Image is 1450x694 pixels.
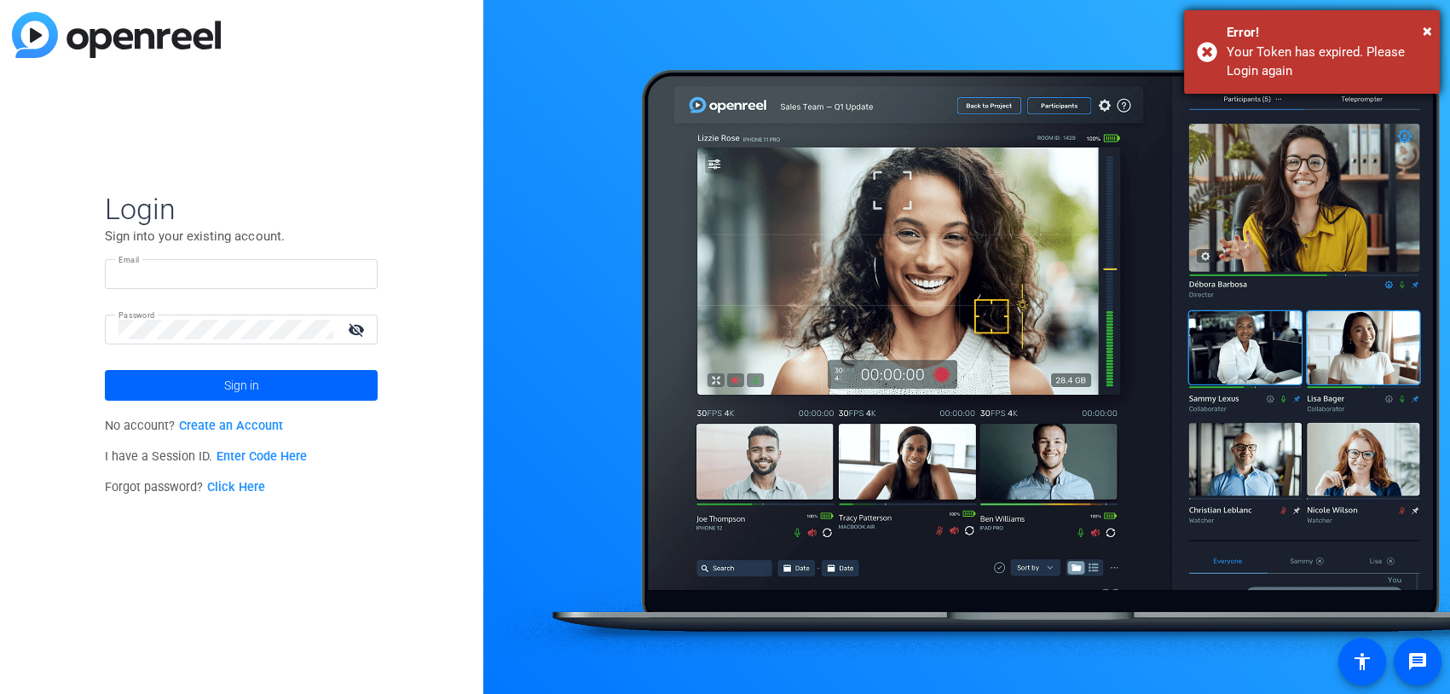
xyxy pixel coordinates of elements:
[1407,651,1428,672] mat-icon: message
[118,264,364,285] input: Enter Email Address
[179,419,283,433] a: Create an Account
[217,449,307,464] a: Enter Code Here
[118,255,140,264] mat-label: Email
[1423,20,1432,41] span: ×
[1423,18,1432,43] button: Close
[1227,43,1427,81] div: Your Token has expired. Please Login again
[1352,651,1372,672] mat-icon: accessibility
[207,480,265,494] a: Click Here
[105,419,283,433] span: No account?
[105,191,378,227] span: Login
[105,227,378,246] p: Sign into your existing account.
[105,370,378,401] button: Sign in
[105,480,265,494] span: Forgot password?
[118,310,155,320] mat-label: Password
[105,449,307,464] span: I have a Session ID.
[224,364,259,407] span: Sign in
[1227,23,1427,43] div: Error!
[12,12,221,58] img: blue-gradient.svg
[337,317,378,342] mat-icon: visibility_off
